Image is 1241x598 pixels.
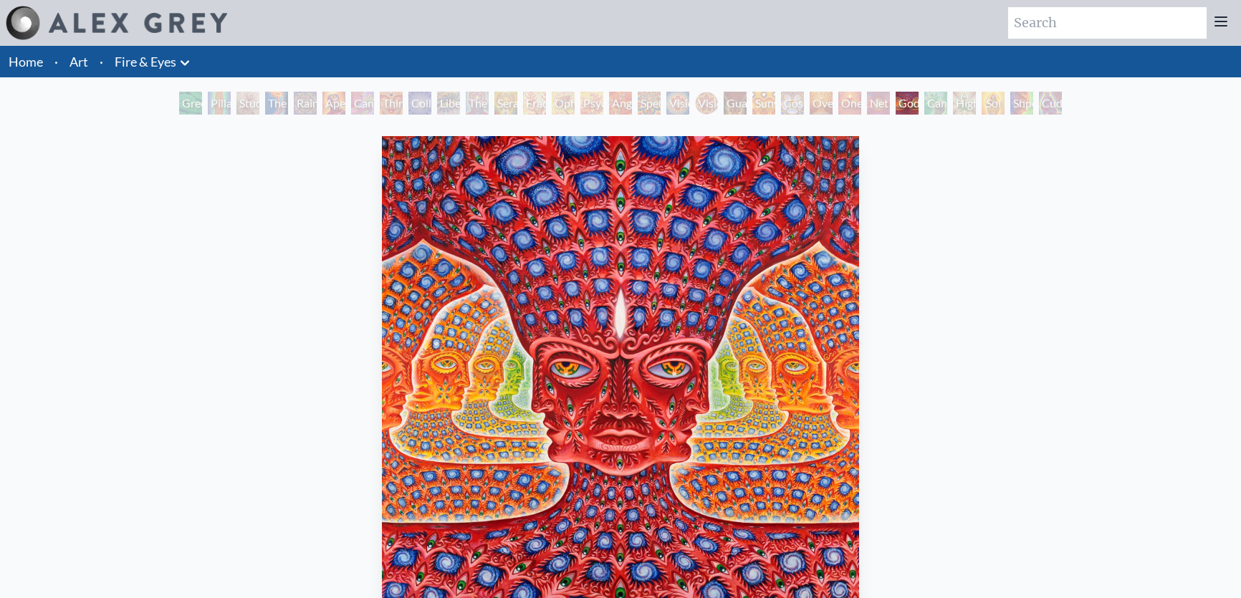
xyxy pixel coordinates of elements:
[896,92,919,115] div: Godself
[1008,7,1207,39] input: Search
[609,92,632,115] div: Angel Skin
[552,92,575,115] div: Ophanic Eyelash
[351,92,374,115] div: Cannabis Sutra
[408,92,431,115] div: Collective Vision
[781,92,804,115] div: Cosmic Elf
[953,92,976,115] div: Higher Vision
[1010,92,1033,115] div: Shpongled
[70,52,88,72] a: Art
[294,92,317,115] div: Rainbow Eye Ripple
[380,92,403,115] div: Third Eye Tears of Joy
[724,92,747,115] div: Guardian of Infinite Vision
[523,92,546,115] div: Fractal Eyes
[49,46,64,77] li: ·
[322,92,345,115] div: Aperture
[695,92,718,115] div: Vision [PERSON_NAME]
[752,92,775,115] div: Sunyata
[924,92,947,115] div: Cannafist
[466,92,489,115] div: The Seer
[494,92,517,115] div: Seraphic Transport Docking on the Third Eye
[179,92,202,115] div: Green Hand
[810,92,833,115] div: Oversoul
[867,92,890,115] div: Net of Being
[638,92,661,115] div: Spectral Lotus
[666,92,689,115] div: Vision Crystal
[265,92,288,115] div: The Torch
[1039,92,1062,115] div: Cuddle
[115,52,176,72] a: Fire & Eyes
[580,92,603,115] div: Psychomicrograph of a Fractal Paisley Cherub Feather Tip
[208,92,231,115] div: Pillar of Awareness
[982,92,1005,115] div: Sol Invictus
[94,46,109,77] li: ·
[9,54,43,69] a: Home
[437,92,460,115] div: Liberation Through Seeing
[838,92,861,115] div: One
[236,92,259,115] div: Study for the Great Turn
